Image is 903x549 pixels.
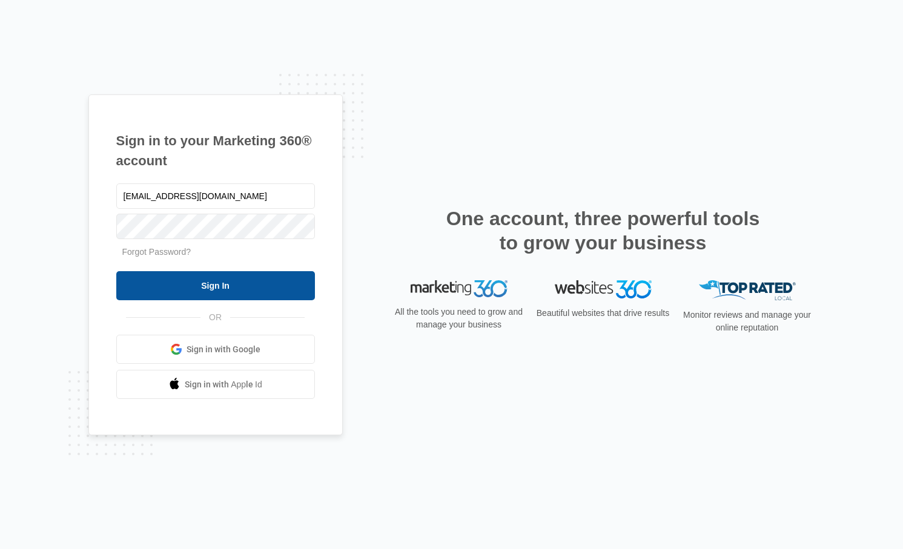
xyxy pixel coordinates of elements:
[699,280,796,300] img: Top Rated Local
[185,378,262,391] span: Sign in with Apple Id
[116,271,315,300] input: Sign In
[116,131,315,171] h1: Sign in to your Marketing 360® account
[443,206,764,255] h2: One account, three powerful tools to grow your business
[116,335,315,364] a: Sign in with Google
[187,343,260,356] span: Sign in with Google
[116,183,315,209] input: Email
[680,309,815,334] p: Monitor reviews and manage your online reputation
[122,247,191,257] a: Forgot Password?
[555,280,652,298] img: Websites 360
[535,307,671,320] p: Beautiful websites that drive results
[116,370,315,399] a: Sign in with Apple Id
[411,280,508,297] img: Marketing 360
[200,311,230,324] span: OR
[391,306,527,331] p: All the tools you need to grow and manage your business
